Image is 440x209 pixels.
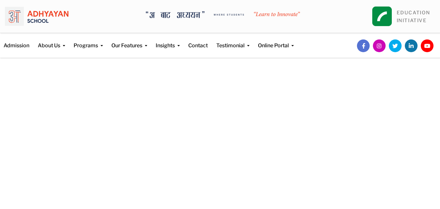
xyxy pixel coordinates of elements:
img: square_leapfrog [372,7,392,26]
a: Admission [4,33,29,50]
img: logo [5,5,68,28]
a: Contact [188,33,208,50]
a: Testimonial [216,33,249,50]
a: Our Features [111,33,147,50]
a: Online Portal [258,33,294,50]
img: A Bata Adhyayan where students learn to Innovate [146,11,300,18]
a: About Us [38,33,65,50]
a: Insights [156,33,180,50]
a: Programs [74,33,103,50]
a: EDUCATIONINITIATIVE [397,10,430,23]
